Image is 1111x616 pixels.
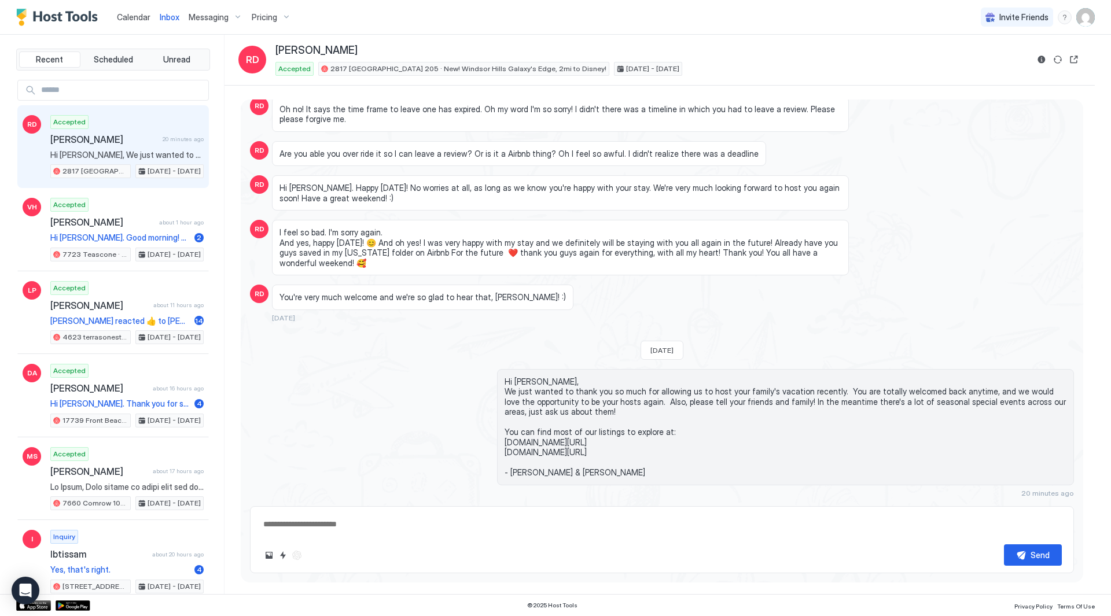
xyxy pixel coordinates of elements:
[1004,544,1062,566] button: Send
[626,64,679,74] span: [DATE] - [DATE]
[153,467,204,475] span: about 17 hours ago
[50,482,204,492] span: Lo Ipsum, Dolo sitame co adipi elit sed doei tem inci utla etdoloremag aliqu enim admi. Ven qui n...
[197,565,202,574] span: 4
[50,382,148,394] span: [PERSON_NAME]
[27,368,37,378] span: DA
[148,249,201,260] span: [DATE] - [DATE]
[252,12,277,23] span: Pricing
[50,300,149,311] span: [PERSON_NAME]
[152,551,204,558] span: about 20 hours ago
[62,581,128,592] span: [STREET_ADDRESS][PERSON_NAME] · [GEOGRAPHIC_DATA], 11 Pools, Mini-Golf, Walk to Beach!
[50,548,148,560] span: Ibtissam
[53,449,86,459] span: Accepted
[50,565,190,575] span: Yes, that's right.
[62,332,128,342] span: 4623 terrasonesta · Solterra Luxury [GEOGRAPHIC_DATA] w/View, near [GEOGRAPHIC_DATA]!
[262,548,276,562] button: Upload image
[246,53,259,67] span: RD
[36,80,208,100] input: Input Field
[16,49,210,71] div: tab-group
[279,292,566,303] span: You're very much welcome and we're so glad to hear that, [PERSON_NAME]! :)
[163,135,204,143] span: 20 minutes ago
[31,534,33,544] span: I
[1058,10,1072,24] div: menu
[279,104,841,124] span: Oh no! It says the time frame to leave one has expired. Oh my word I'm so sorry! I didn't there w...
[27,202,37,212] span: VH
[50,216,154,228] span: [PERSON_NAME]
[16,600,51,611] a: App Store
[53,532,75,542] span: Inquiry
[53,117,86,127] span: Accepted
[1014,599,1053,611] a: Privacy Policy
[53,366,86,376] span: Accepted
[117,11,150,23] a: Calendar
[279,149,759,159] span: Are you able you over ride it so I can leave a review? Or is it a Airbnb thing? Oh I feel so awfu...
[148,166,201,176] span: [DATE] - [DATE]
[1031,549,1050,561] div: Send
[279,227,841,268] span: I feel so bad. I'm sorry again. And yes, happy [DATE]! 😊 And oh yes! I was very happy with my sta...
[53,200,86,210] span: Accepted
[62,498,128,508] span: 7660 Comrow 101 · Windsor Hills [PERSON_NAME]’s Dream Home, 2mi to Disney!
[1076,8,1095,27] div: User profile
[148,415,201,426] span: [DATE] - [DATE]
[195,316,203,325] span: 14
[19,51,80,68] button: Recent
[148,498,201,508] span: [DATE] - [DATE]
[148,332,201,342] span: [DATE] - [DATE]
[1021,489,1074,497] span: 20 minutes ago
[62,249,128,260] span: 7723 Teascone · [GEOGRAPHIC_DATA][PERSON_NAME], 2 mi to Disney!
[117,12,150,22] span: Calendar
[1057,603,1095,610] span: Terms Of Use
[276,548,290,562] button: Quick reply
[50,399,190,409] span: Hi [PERSON_NAME]. Thank you for sharing. Have a great weekend and we look forward to your stay!
[255,224,264,234] span: RD
[12,577,39,604] div: Open Intercom Messenger
[650,346,674,355] span: [DATE]
[160,12,179,22] span: Inbox
[148,581,201,592] span: [DATE] - [DATE]
[50,150,204,160] span: Hi [PERSON_NAME], We just wanted to thank you so much for allowing us to host your family's vacat...
[50,233,190,243] span: Hi [PERSON_NAME]. Good morning! Are you planning to add one more night? I'm glad to send an alter...
[16,9,103,26] a: Host Tools Logo
[27,451,38,462] span: MS
[50,316,190,326] span: [PERSON_NAME] reacted 👍 to [PERSON_NAME]’s message "Thank you, [PERSON_NAME]! :)"
[153,385,204,392] span: about 16 hours ago
[62,415,128,426] span: 17739 Front Beach 506w v2 · [GEOGRAPHIC_DATA], Beachfront, [GEOGRAPHIC_DATA], [GEOGRAPHIC_DATA]!
[163,54,190,65] span: Unread
[279,183,841,203] span: Hi [PERSON_NAME]. Happy [DATE]! No worries at all, as long as we know you're happy with your stay...
[527,602,577,609] span: © 2025 Host Tools
[28,285,36,296] span: LP
[272,313,295,322] span: [DATE]
[56,600,90,611] a: Google Play Store
[146,51,207,68] button: Unread
[83,51,144,68] button: Scheduled
[36,54,63,65] span: Recent
[505,377,1066,478] span: Hi [PERSON_NAME], We just wanted to thank you so much for allowing us to host your family's vacat...
[53,283,86,293] span: Accepted
[1067,53,1081,67] button: Open reservation
[160,11,179,23] a: Inbox
[1035,53,1049,67] button: Reservation information
[1014,603,1053,610] span: Privacy Policy
[27,119,37,130] span: RD
[50,134,158,145] span: [PERSON_NAME]
[153,301,204,309] span: about 11 hours ago
[999,12,1049,23] span: Invite Friends
[189,12,229,23] span: Messaging
[1057,599,1095,611] a: Terms Of Use
[94,54,133,65] span: Scheduled
[275,44,358,57] span: [PERSON_NAME]
[159,219,204,226] span: about 1 hour ago
[278,64,311,74] span: Accepted
[255,179,264,190] span: RD
[255,289,264,299] span: RD
[50,466,148,477] span: [PERSON_NAME]
[197,399,202,408] span: 4
[255,101,264,111] span: RD
[255,145,264,156] span: RD
[330,64,606,74] span: 2817 [GEOGRAPHIC_DATA] 205 · New! Windsor Hills Galaxy's Edge, 2mi to Disney!
[1051,53,1065,67] button: Sync reservation
[197,233,201,242] span: 2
